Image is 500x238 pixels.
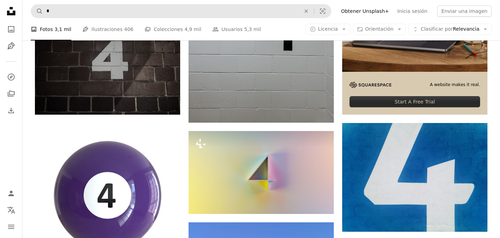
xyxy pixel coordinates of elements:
button: Clasificar porRelevancia [409,24,492,35]
a: Ilustraciones 406 [82,18,133,40]
span: Relevancia [421,26,479,33]
span: 406 [124,25,133,33]
a: Obtener Unsplash+ [337,6,393,17]
button: Borrar [299,5,314,18]
form: Encuentra imágenes en todo el sitio [31,4,331,18]
button: Idioma [4,203,18,217]
a: Historial de descargas [4,103,18,117]
a: Inicia sesión [393,6,432,17]
img: Patrón de fondo [189,131,334,214]
span: Orientación [365,26,394,32]
a: Una bola de billar morada con el número cuatro en ella [35,192,180,199]
a: Fotos [4,22,18,36]
a: Colecciones 4,9 mil [145,18,201,40]
span: 4,9 mil [184,25,201,33]
button: Licencia [306,24,350,35]
div: Start A Free Trial [350,96,480,107]
button: Búsqueda visual [314,5,331,18]
button: Buscar en Unsplash [31,5,43,18]
a: Ilustraciones [4,39,18,53]
a: 4 Ilustración [342,174,487,180]
button: Enviar una imagen [437,6,492,17]
button: Orientación [353,24,406,35]
span: Licencia [318,26,338,32]
img: 4 Ilustración [342,123,487,232]
a: Explorar [4,70,18,84]
img: Número 4 Pintura en la pared [35,18,180,115]
a: Usuarios 5,3 mil [212,18,261,40]
a: Inicio — Unsplash [4,4,18,20]
span: Clasificar por [421,26,453,32]
img: file-1705255347840-230a6ab5bca9image [350,82,391,88]
a: Iniciar sesión / Registrarse [4,186,18,200]
a: Patrón de fondo [189,169,334,175]
span: A website makes it real. [430,82,480,88]
span: 5,3 mil [244,25,261,33]
button: Menú [4,220,18,234]
a: Número 4 Pintura en la pared [35,63,180,69]
a: Colecciones [4,87,18,101]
